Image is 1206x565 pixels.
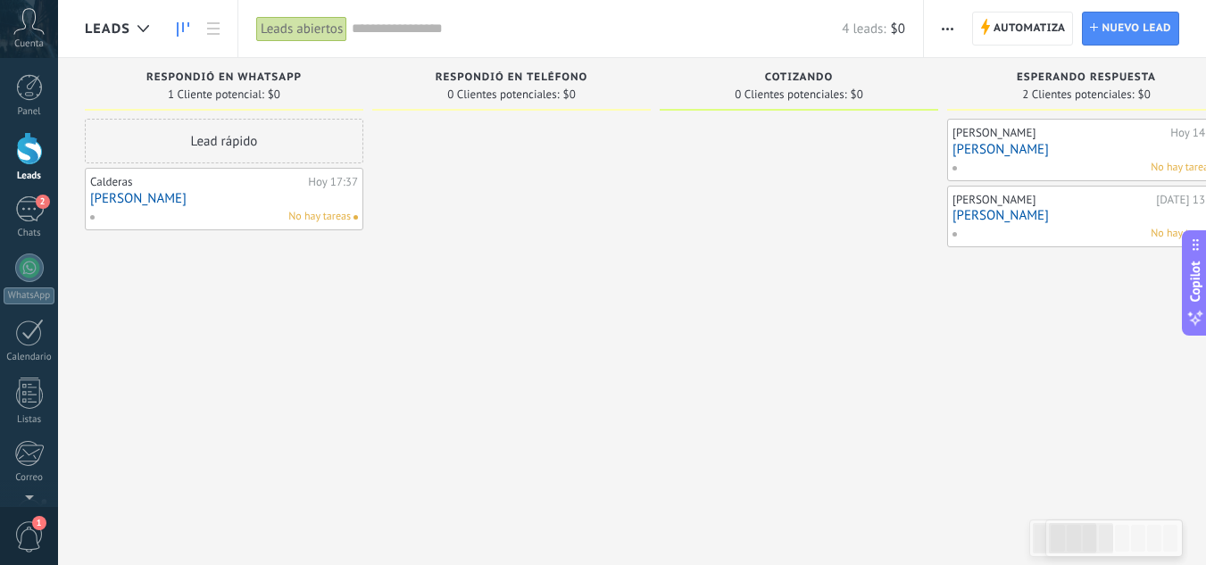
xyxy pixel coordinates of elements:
div: Leads [4,170,55,182]
div: Calendario [4,352,55,363]
a: Automatiza [972,12,1074,46]
span: 1 [32,516,46,530]
div: Hoy 17:37 [308,175,358,189]
div: WhatsApp [4,287,54,304]
div: Lead rápido [85,119,363,163]
span: Esperando respuesta [1017,71,1156,84]
span: 4 leads: [842,21,886,37]
span: Respondió en Whatsapp [146,71,302,84]
div: Listas [4,414,55,426]
span: $0 [268,89,280,100]
div: Chats [4,228,55,239]
span: Nuevo lead [1102,12,1171,45]
span: 2 Clientes potenciales: [1022,89,1134,100]
span: Respondió en Teléfono [436,71,588,84]
span: 2 [36,195,50,209]
span: $0 [891,21,905,37]
span: 1 Cliente potencial: [168,89,264,100]
span: $0 [851,89,863,100]
span: 0 Clientes potenciales: [735,89,846,100]
div: Leads abiertos [256,16,347,42]
div: Correo [4,472,55,484]
a: [PERSON_NAME] [90,191,358,206]
button: Más [935,12,961,46]
div: Cotizando [669,71,929,87]
a: Nuevo lead [1082,12,1179,46]
span: No hay tareas [288,209,351,225]
span: 0 Clientes potenciales: [447,89,559,100]
div: Calderas [90,175,304,189]
span: $0 [563,89,576,100]
span: Cotizando [765,71,833,84]
div: [PERSON_NAME] [952,193,1152,207]
div: Panel [4,106,55,118]
span: Cuenta [14,38,44,50]
span: No hay nada asignado [353,215,358,220]
div: [PERSON_NAME] [952,126,1166,140]
div: Respondió en Whatsapp [94,71,354,87]
div: Respondió en Teléfono [381,71,642,87]
span: $0 [1138,89,1151,100]
span: Automatiza [994,12,1066,45]
a: Lista [198,12,229,46]
span: Copilot [1186,261,1204,302]
a: Leads [168,12,198,46]
span: Leads [85,21,130,37]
